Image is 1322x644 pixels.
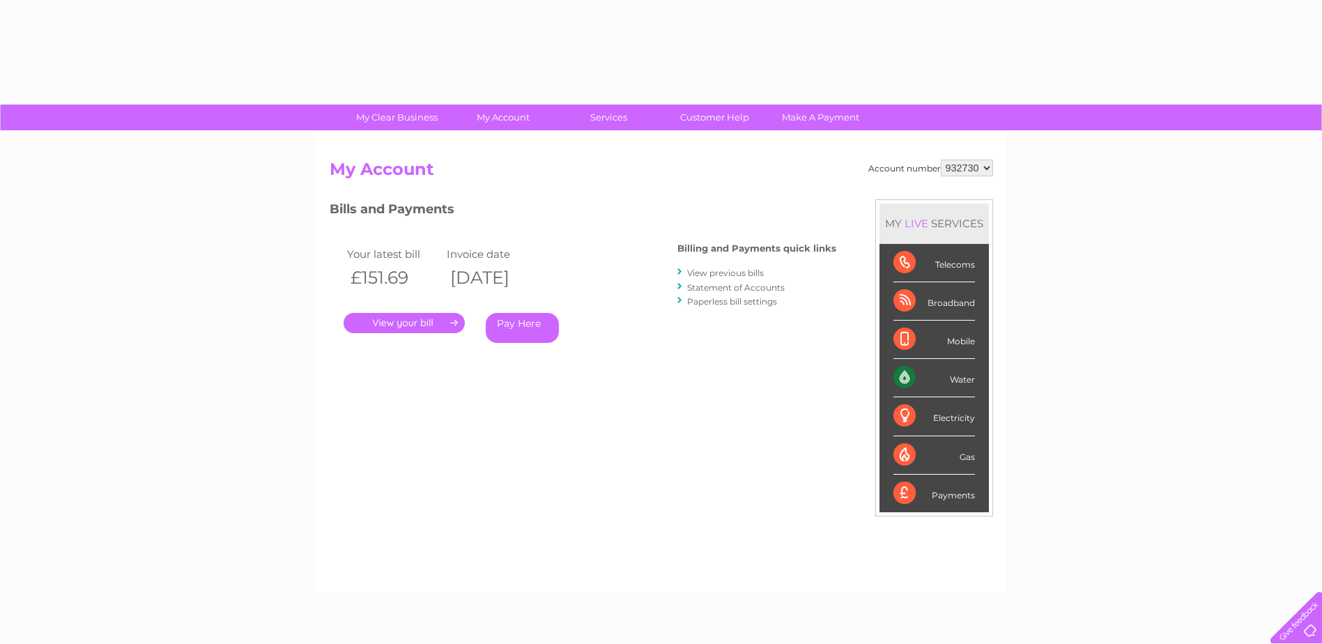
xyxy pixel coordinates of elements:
[879,204,989,243] div: MY SERVICES
[902,217,931,230] div: LIVE
[443,245,544,263] td: Invoice date
[687,282,785,293] a: Statement of Accounts
[339,105,454,130] a: My Clear Business
[893,436,975,475] div: Gas
[330,160,993,186] h2: My Account
[443,263,544,292] th: [DATE]
[657,105,772,130] a: Customer Help
[893,244,975,282] div: Telecoms
[687,268,764,278] a: View previous bills
[330,199,836,224] h3: Bills and Payments
[893,321,975,359] div: Mobile
[551,105,666,130] a: Services
[868,160,993,176] div: Account number
[893,475,975,512] div: Payments
[344,245,444,263] td: Your latest bill
[893,282,975,321] div: Broadband
[344,263,444,292] th: £151.69
[893,397,975,436] div: Electricity
[486,313,559,343] a: Pay Here
[344,313,465,333] a: .
[893,359,975,397] div: Water
[763,105,878,130] a: Make A Payment
[445,105,560,130] a: My Account
[687,296,777,307] a: Paperless bill settings
[677,243,836,254] h4: Billing and Payments quick links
